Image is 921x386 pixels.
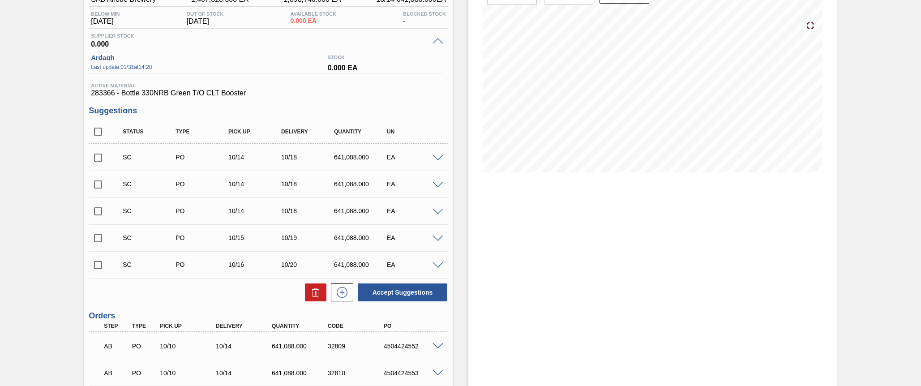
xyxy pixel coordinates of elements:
div: Accept Suggestions [353,283,448,302]
div: 4504424552 [381,343,445,350]
button: Accept Suggestions [358,283,447,301]
span: 0.000 EA [290,17,336,24]
div: EA [385,154,444,161]
div: 10/10/2025 [158,343,221,350]
div: 10/14/2025 [214,369,277,377]
div: 10/19/2025 [279,234,338,241]
div: Step [102,323,131,329]
div: 10/14/2025 [214,343,277,350]
div: 641,088.000 [332,180,391,188]
div: Suggestion Created [120,234,180,241]
div: Purchase order [173,234,232,241]
span: 0.000 EA [328,60,439,71]
div: 641,088.000 [270,369,333,377]
span: Active Material [91,83,446,88]
div: Quantity [270,323,333,329]
div: Delivery [279,129,338,135]
div: EA [385,207,444,214]
div: 10/18/2025 [279,180,338,188]
div: 32810 [326,369,389,377]
div: EA [385,261,444,268]
div: EA [385,234,444,241]
span: [DATE] [91,17,120,26]
div: Code [326,323,389,329]
span: [DATE] [186,17,223,26]
div: Pick up [158,323,221,329]
p: AB [104,369,129,377]
div: Suggestion Created [120,207,180,214]
h3: Orders [89,311,448,321]
span: Ardagh [91,50,323,60]
div: Pick up [226,129,285,135]
div: 10/16/2025 [226,261,285,268]
div: Purchase order [130,369,159,377]
span: Blocked Stock [403,11,446,17]
span: Below Min [91,11,120,17]
span: Supplier Stock [91,33,428,39]
div: 10/14/2025 [226,207,285,214]
span: Available Stock [290,11,336,17]
div: UN [385,129,444,135]
div: Suggestion Created [120,154,180,161]
div: Status [120,129,180,135]
div: Purchase order [173,154,232,161]
div: Type [130,323,159,329]
div: PO [381,323,445,329]
div: Awaiting Billing [102,363,131,383]
div: 641,088.000 [332,234,391,241]
div: Purchase order [173,261,232,268]
div: 10/15/2025 [226,234,285,241]
div: Suggestion Created [120,180,180,188]
div: 641,088.000 [332,207,391,214]
div: 10/18/2025 [279,207,338,214]
span: Last update : 01/31 at 14:28 [91,60,321,69]
div: 641,088.000 [270,343,333,350]
span: Stock [328,50,439,60]
div: 32809 [326,343,389,350]
h3: Suggestions [89,106,448,116]
div: Purchase order [173,180,232,188]
div: Suggestion Created [120,261,180,268]
p: AB [104,343,129,350]
div: EA [385,180,444,188]
div: 10/14/2025 [226,154,285,161]
div: Type [173,129,232,135]
div: 641,088.000 [332,261,391,268]
div: Purchase order [173,207,232,214]
div: New suggestion [326,283,353,301]
div: 10/20/2025 [279,261,338,268]
div: 4504424553 [381,369,445,377]
div: Purchase order [130,343,159,350]
div: Delivery [214,323,277,329]
div: 10/14/2025 [226,180,285,188]
div: Delete Suggestions [300,283,326,301]
span: Out Of Stock [186,11,223,17]
div: 10/10/2025 [158,369,221,377]
span: 0.000 [91,39,428,47]
div: Awaiting Billing [102,336,131,356]
div: 641,088.000 [332,154,391,161]
span: 283366 - Bottle 330NRB Green T/O CLT Booster [91,89,446,97]
div: - [401,11,448,26]
div: 10/18/2025 [279,154,338,161]
div: Quantity [332,129,391,135]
